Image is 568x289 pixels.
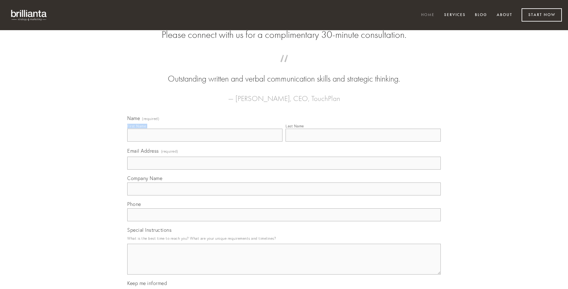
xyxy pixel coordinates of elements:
[137,61,431,85] blockquote: Outstanding written and verbal communication skills and strategic thinking.
[127,201,141,207] span: Phone
[127,234,441,243] p: What is the best time to reach you? What are your unique requirements and timelines?
[127,175,162,181] span: Company Name
[127,124,146,128] div: First Name
[142,117,159,121] span: (required)
[127,29,441,41] h2: Please connect with us for a complimentary 30-minute consultation.
[440,10,470,20] a: Services
[137,61,431,73] span: “
[161,147,178,155] span: (required)
[127,227,172,233] span: Special Instructions
[127,148,159,154] span: Email Address
[127,280,167,286] span: Keep me informed
[471,10,491,20] a: Blog
[286,124,304,128] div: Last Name
[127,115,140,121] span: Name
[137,85,431,105] figcaption: — [PERSON_NAME], CEO, TouchPlan
[493,10,516,20] a: About
[522,8,562,22] a: Start Now
[6,6,52,24] img: brillianta - research, strategy, marketing
[417,10,439,20] a: Home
